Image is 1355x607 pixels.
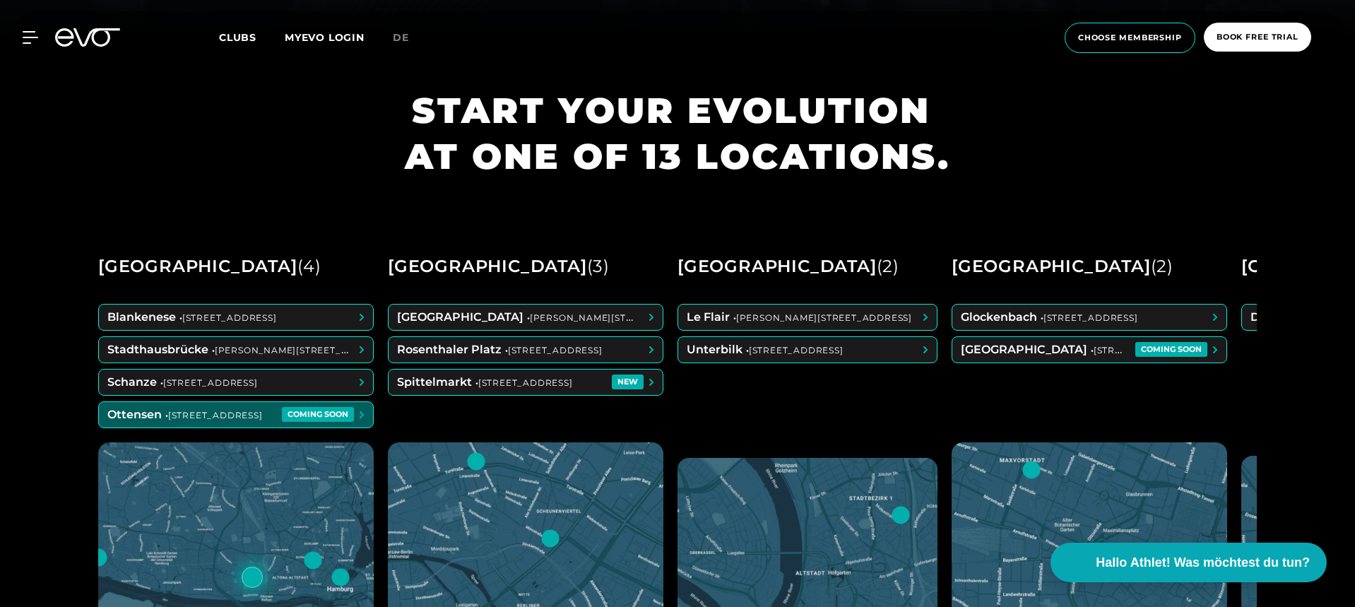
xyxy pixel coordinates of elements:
span: ( 4 ) [297,256,321,276]
span: choose membership [1078,32,1182,44]
div: [GEOGRAPHIC_DATA] [677,250,899,283]
span: Hallo Athlet! Was möchtest du tun? [1096,553,1310,572]
a: de [393,30,426,46]
a: Clubs [219,30,285,44]
h1: START YOUR EVOLUTION AT ONE OF 13 LOCATIONS. [405,88,950,179]
span: book free trial [1217,31,1298,43]
a: MYEVO LOGIN [285,31,365,44]
a: choose membership [1060,23,1200,53]
span: de [393,31,409,44]
span: ( 3 ) [587,256,610,276]
span: ( 2 ) [877,256,899,276]
button: Hallo Athlet! Was möchtest du tun? [1051,543,1327,582]
a: book free trial [1200,23,1315,53]
div: [GEOGRAPHIC_DATA] [98,250,321,283]
span: ( 2 ) [1151,256,1173,276]
span: Clubs [219,31,256,44]
div: [GEOGRAPHIC_DATA] [952,250,1173,283]
div: [GEOGRAPHIC_DATA] [388,250,610,283]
